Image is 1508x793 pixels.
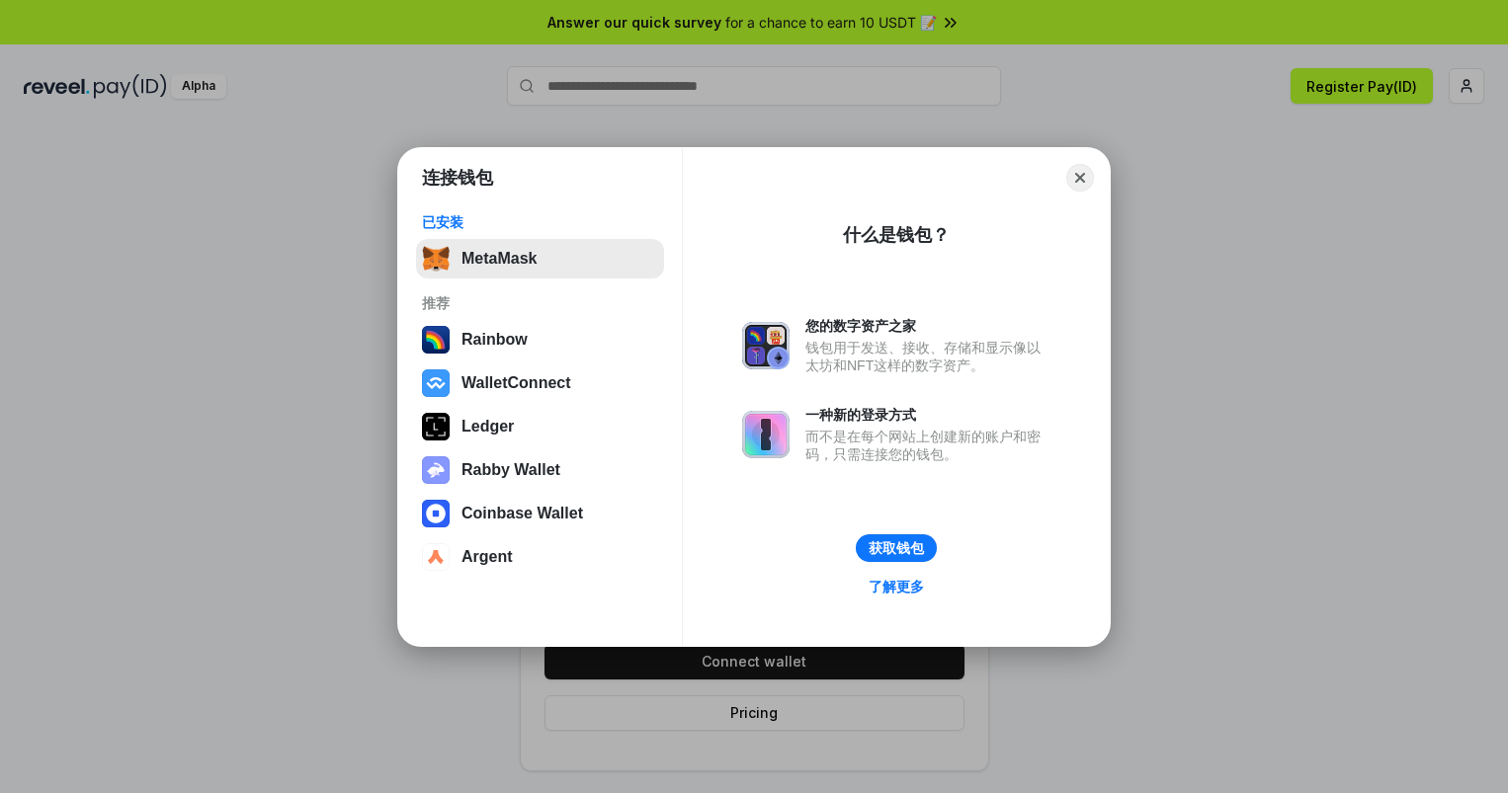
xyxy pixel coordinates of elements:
div: 什么是钱包？ [843,223,950,247]
div: Rabby Wallet [461,461,560,479]
div: WalletConnect [461,374,571,392]
button: 获取钱包 [856,534,937,562]
div: 了解更多 [869,578,924,595]
h1: 连接钱包 [422,166,493,190]
div: 推荐 [422,294,658,312]
img: svg+xml,%3Csvg%20xmlns%3D%22http%3A%2F%2Fwww.w3.org%2F2000%2Fsvg%22%20fill%3D%22none%22%20viewBox... [422,456,450,484]
img: svg+xml,%3Csvg%20width%3D%2228%22%20height%3D%2228%22%20viewBox%3D%220%200%2028%2028%22%20fill%3D... [422,369,450,397]
div: MetaMask [461,250,537,268]
img: svg+xml,%3Csvg%20xmlns%3D%22http%3A%2F%2Fwww.w3.org%2F2000%2Fsvg%22%20fill%3D%22none%22%20viewBox... [742,322,790,369]
div: 一种新的登录方式 [805,406,1050,424]
div: Rainbow [461,331,528,349]
img: svg+xml,%3Csvg%20width%3D%2228%22%20height%3D%2228%22%20viewBox%3D%220%200%2028%2028%22%20fill%3D... [422,500,450,527]
img: svg+xml,%3Csvg%20fill%3D%22none%22%20height%3D%2233%22%20viewBox%3D%220%200%2035%2033%22%20width%... [422,245,450,273]
button: Argent [416,537,664,577]
div: 而不是在每个网站上创建新的账户和密码，只需连接您的钱包。 [805,428,1050,463]
button: Coinbase Wallet [416,494,664,533]
div: 获取钱包 [869,539,924,557]
div: Coinbase Wallet [461,505,583,522]
button: Ledger [416,407,664,446]
button: Rabby Wallet [416,450,664,490]
div: Ledger [461,418,514,436]
button: Close [1066,164,1094,192]
button: Rainbow [416,320,664,359]
button: MetaMask [416,239,664,278]
div: 已安装 [422,213,658,231]
div: 您的数字资产之家 [805,317,1050,335]
div: 钱包用于发送、接收、存储和显示像以太坊和NFT这样的数字资产。 [805,339,1050,374]
div: Argent [461,548,513,566]
img: svg+xml,%3Csvg%20xmlns%3D%22http%3A%2F%2Fwww.w3.org%2F2000%2Fsvg%22%20width%3D%2228%22%20height%3... [422,413,450,440]
a: 了解更多 [857,574,936,599]
img: svg+xml,%3Csvg%20width%3D%22120%22%20height%3D%22120%22%20viewBox%3D%220%200%20120%20120%22%20fil... [422,326,450,354]
button: WalletConnect [416,363,664,403]
img: svg+xml,%3Csvg%20width%3D%2228%22%20height%3D%2228%22%20viewBox%3D%220%200%2028%2028%22%20fill%3D... [422,543,450,571]
img: svg+xml,%3Csvg%20xmlns%3D%22http%3A%2F%2Fwww.w3.org%2F2000%2Fsvg%22%20fill%3D%22none%22%20viewBox... [742,411,790,458]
